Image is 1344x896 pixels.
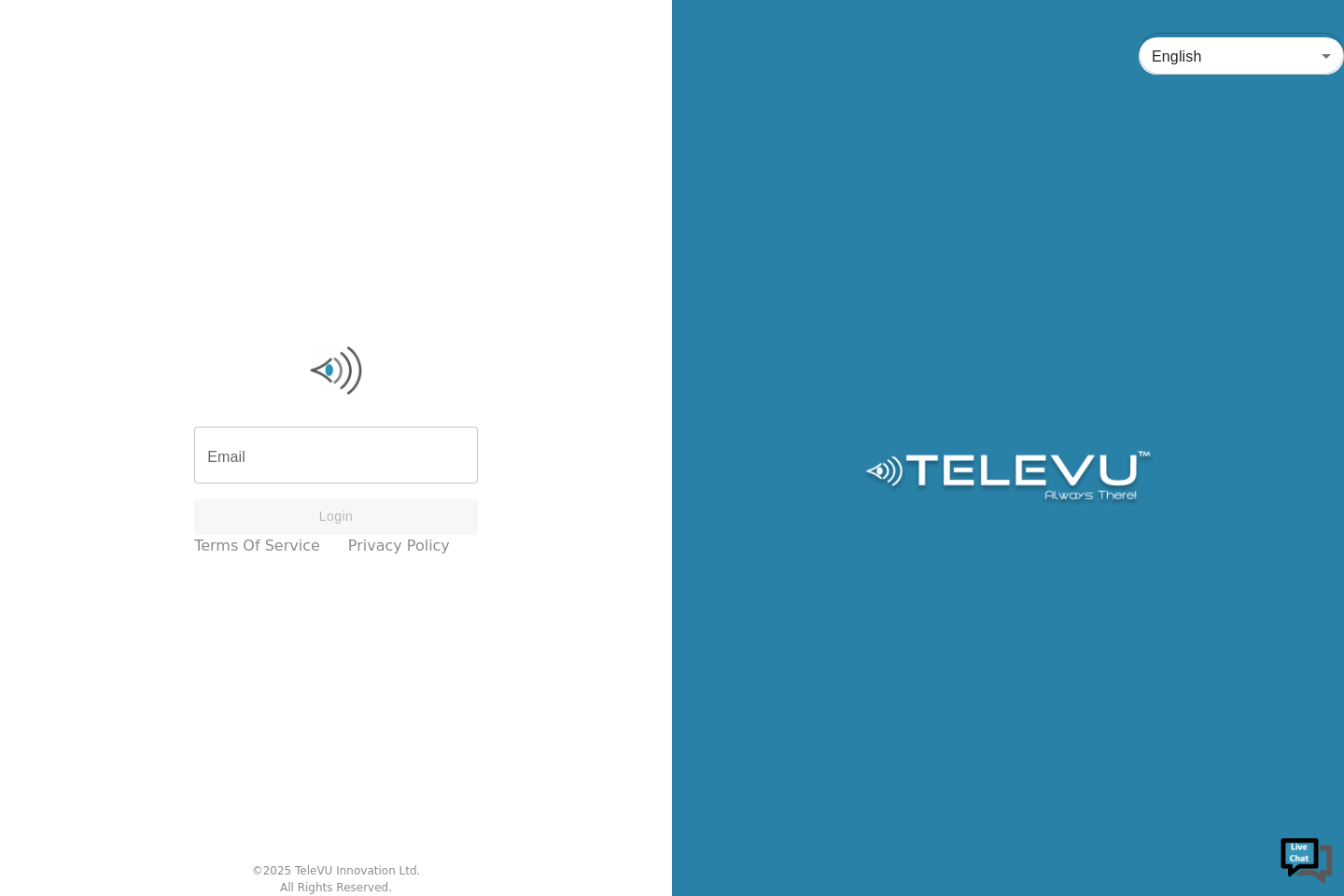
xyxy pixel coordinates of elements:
[1279,831,1335,887] img: Chat Widget
[252,862,421,879] div: © 2025 TeleVU Innovation Ltd.
[194,535,320,557] a: Terms of Service
[280,879,392,896] div: All Rights Reserved.
[194,343,478,399] img: Logo
[1139,30,1344,82] div: English
[862,451,1153,507] img: Logo
[348,535,450,557] a: Privacy Policy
